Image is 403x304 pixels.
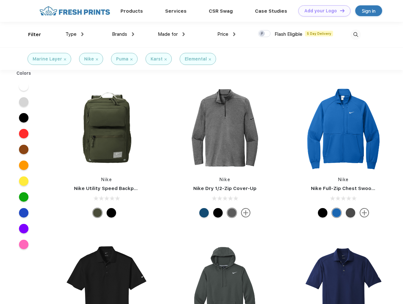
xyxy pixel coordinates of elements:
span: Price [217,31,228,37]
a: Nike Dry 1/2-Zip Cover-Up [193,186,257,191]
img: dropdown.png [81,32,84,36]
div: Marine Layer [33,56,62,62]
span: Flash Eligible [275,31,302,37]
div: Black [318,208,327,218]
span: Type [65,31,77,37]
img: func=resize&h=266 [65,86,149,170]
span: Made for [158,31,178,37]
a: Nike [220,177,230,182]
a: Sign in [355,5,382,16]
a: Nike Full-Zip Chest Swoosh Jacket [311,186,395,191]
a: Nike [101,177,112,182]
div: Elemental [185,56,207,62]
div: Black Heather [227,208,237,218]
img: filter_cancel.svg [164,58,167,60]
span: 5 Day Delivery [305,31,333,36]
a: CSR Swag [209,8,233,14]
a: Nike Utility Speed Backpack [74,186,142,191]
div: Nike [84,56,94,62]
img: DT [340,9,344,12]
div: Black [213,208,223,218]
div: Karst [151,56,163,62]
div: Colors [12,70,36,77]
img: desktop_search.svg [350,29,361,40]
div: Anthracite [346,208,355,218]
div: Black [107,208,116,218]
img: filter_cancel.svg [96,58,98,60]
div: Royal [332,208,341,218]
img: more.svg [360,208,369,218]
a: Services [165,8,187,14]
img: dropdown.png [183,32,185,36]
div: Cargo Khaki [93,208,102,218]
div: Sign in [362,7,375,15]
span: Brands [112,31,127,37]
img: func=resize&h=266 [301,86,386,170]
div: Filter [28,31,41,38]
div: Add your Logo [304,8,337,14]
div: Puma [116,56,128,62]
img: more.svg [241,208,251,218]
img: filter_cancel.svg [209,58,211,60]
a: Products [121,8,143,14]
div: Gym Blue [199,208,209,218]
img: filter_cancel.svg [64,58,66,60]
img: fo%20logo%202.webp [38,5,112,16]
img: dropdown.png [233,32,235,36]
a: Nike [338,177,349,182]
img: func=resize&h=266 [183,86,267,170]
img: dropdown.png [132,32,134,36]
img: filter_cancel.svg [130,58,133,60]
